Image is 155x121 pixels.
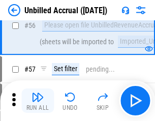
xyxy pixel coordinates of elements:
[86,88,119,113] button: Skip
[64,91,76,103] img: Undo
[97,91,109,103] img: Skip
[127,93,143,109] img: Main button
[121,6,130,14] img: Support
[24,6,107,15] div: Unbilled Accrual ([DATE])
[86,66,115,73] div: pending...
[32,91,44,103] img: Run All
[24,65,36,73] span: # 57
[52,63,79,75] div: Set filter
[97,105,109,111] div: Skip
[21,88,54,113] button: Run All
[26,105,49,111] div: Run All
[54,88,86,113] button: Undo
[24,21,36,29] span: # 56
[63,105,78,111] div: Undo
[135,4,147,16] img: Settings menu
[8,4,20,16] img: Back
